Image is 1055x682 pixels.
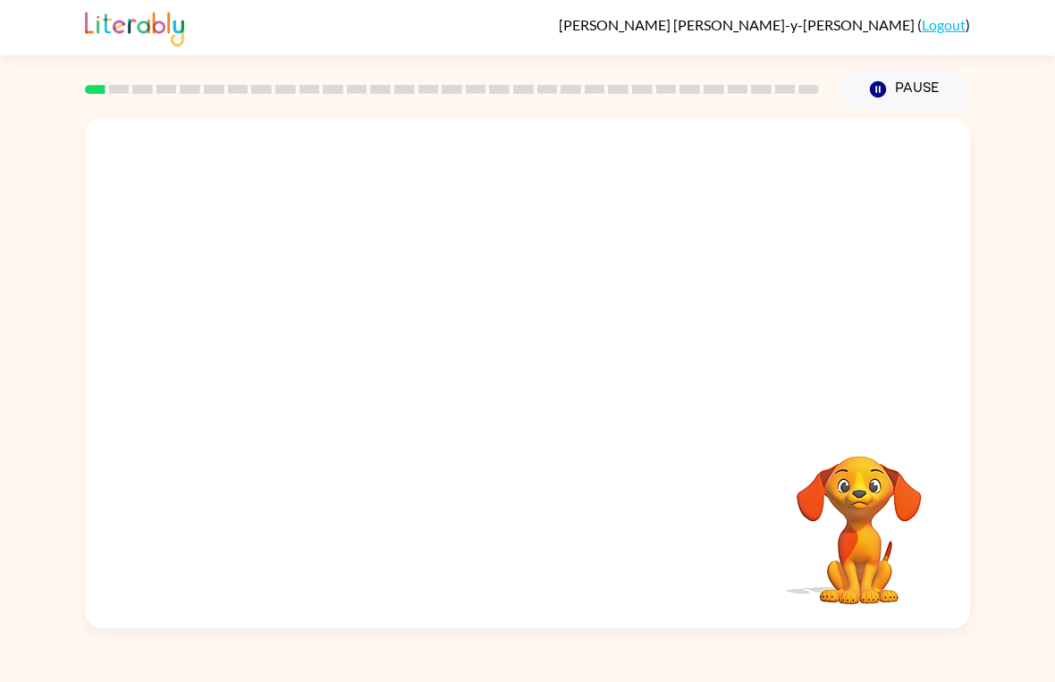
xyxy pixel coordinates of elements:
[85,7,184,46] img: Literably
[840,69,970,110] button: Pause
[922,16,966,33] a: Logout
[559,16,970,33] div: ( )
[559,16,917,33] span: [PERSON_NAME] [PERSON_NAME]-y-[PERSON_NAME]
[770,428,949,607] video: Your browser must support playing .mp4 files to use Literably. Please try using another browser.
